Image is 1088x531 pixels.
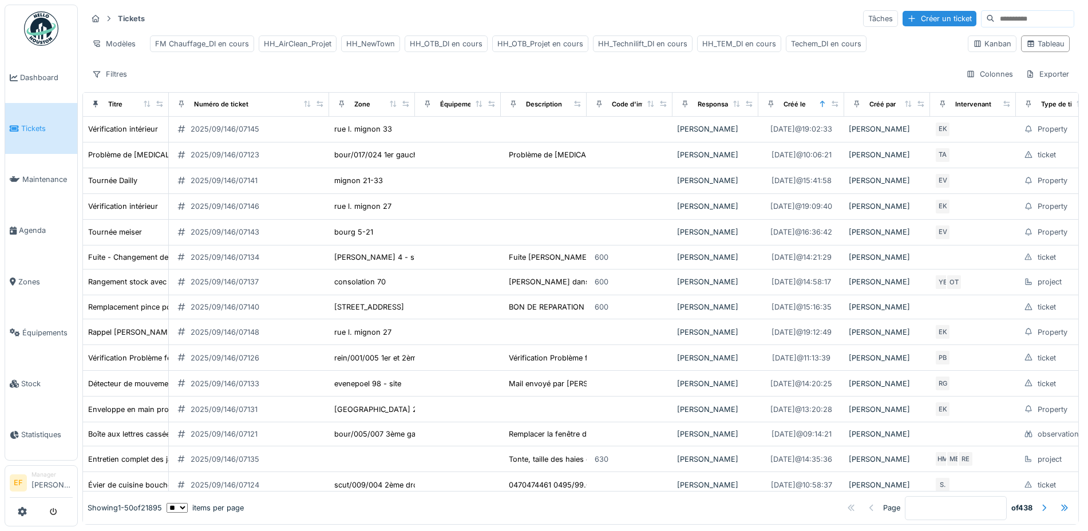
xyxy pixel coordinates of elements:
[958,451,974,467] div: RE
[770,227,832,237] div: [DATE] @ 16:36:42
[772,252,832,263] div: [DATE] @ 14:21:29
[509,149,689,160] div: Problème de [MEDICAL_DATA] et moteur ventilation
[677,201,754,212] div: [PERSON_NAME]
[88,302,205,312] div: Remplacement pince porte cabine
[509,454,673,465] div: Tonte, taille des haies et débroussaillage Cou...
[1041,100,1086,109] div: Type de ticket
[771,480,832,490] div: [DATE] @ 10:58:37
[772,352,830,363] div: [DATE] @ 11:13:39
[88,252,201,263] div: Fuite - Changement de soupape
[334,201,391,212] div: rue l. mignon 27
[1011,502,1032,513] strong: of 438
[1038,327,1067,338] div: Property
[88,327,175,338] div: Rappel [PERSON_NAME]
[497,38,583,49] div: HH_OTB_Projet en cours
[961,66,1018,82] div: Colonnes
[22,174,73,185] span: Maintenance
[849,175,925,186] div: [PERSON_NAME]
[334,252,422,263] div: [PERSON_NAME] 4 - site
[770,201,832,212] div: [DATE] @ 19:09:40
[935,324,951,340] div: EK
[509,429,675,439] div: Remplacer la fenêtre de la porte de la boîte au...
[88,352,210,363] div: Vérification Problème fenêtre salon
[191,429,258,439] div: 2025/09/146/07121
[849,327,925,338] div: [PERSON_NAME]
[5,409,77,460] a: Statistiques
[5,307,77,358] a: Équipements
[677,302,754,312] div: [PERSON_NAME]
[191,149,259,160] div: 2025/09/146/07123
[334,327,391,338] div: rue l. mignon 27
[935,274,951,290] div: YE
[677,378,754,389] div: [PERSON_NAME]
[595,252,608,263] div: 600
[770,404,832,415] div: [DATE] @ 13:20:28
[677,276,754,287] div: [PERSON_NAME]
[5,154,77,205] a: Maintenance
[191,276,259,287] div: 2025/09/146/07137
[935,121,951,137] div: EK
[698,100,738,109] div: Responsable
[88,227,142,237] div: Tournée meiser
[88,429,170,439] div: Boîte aux lettres cassée
[849,124,925,134] div: [PERSON_NAME]
[191,252,259,263] div: 2025/09/146/07134
[849,480,925,490] div: [PERSON_NAME]
[1038,276,1062,287] div: project
[677,429,754,439] div: [PERSON_NAME]
[264,38,331,49] div: HH_AirClean_Projet
[10,470,73,498] a: EF Manager[PERSON_NAME]
[191,124,259,134] div: 2025/09/146/07145
[191,327,259,338] div: 2025/09/146/07148
[526,100,562,109] div: Description
[410,38,482,49] div: HH_OTB_DI en cours
[334,429,433,439] div: bour/005/007 3ème gauche
[973,38,1011,49] div: Kanban
[677,404,754,415] div: [PERSON_NAME]
[772,429,832,439] div: [DATE] @ 09:14:21
[849,454,925,465] div: [PERSON_NAME]
[509,378,701,389] div: Mail envoyé par [PERSON_NAME]: Bonjour à tous, C...
[935,477,951,493] div: S.
[19,225,73,236] span: Agenda
[346,38,395,49] div: HH_NewTown
[849,429,925,439] div: [PERSON_NAME]
[935,375,951,391] div: RG
[21,123,73,134] span: Tickets
[849,352,925,363] div: [PERSON_NAME]
[677,227,754,237] div: [PERSON_NAME]
[191,378,259,389] div: 2025/09/146/07133
[1038,480,1056,490] div: ticket
[88,149,268,160] div: Problème de [MEDICAL_DATA] et moteur ventilation
[1038,227,1067,237] div: Property
[334,149,422,160] div: bour/017/024 1er gauche
[849,201,925,212] div: [PERSON_NAME]
[194,100,248,109] div: Numéro de ticket
[88,404,180,415] div: Enveloppe en main propre
[1038,175,1067,186] div: Property
[10,474,27,492] li: EF
[5,358,77,409] a: Stock
[334,124,392,134] div: rue l. mignon 33
[1038,201,1067,212] div: Property
[770,378,832,389] div: [DATE] @ 14:20:25
[677,454,754,465] div: [PERSON_NAME]
[88,276,230,287] div: Rangement stock avec [PERSON_NAME]
[334,352,421,363] div: rein/001/005 1er et 2ème
[677,149,754,160] div: [PERSON_NAME]
[935,199,951,215] div: EK
[440,100,478,109] div: Équipement
[509,276,706,287] div: [PERSON_NAME] dans le rangement du stock et la cré...
[935,224,951,240] div: EV
[1038,378,1056,389] div: ticket
[1026,38,1065,49] div: Tableau
[1038,302,1056,312] div: ticket
[334,480,422,490] div: scut/009/004 2ème droit
[772,327,832,338] div: [DATE] @ 19:12:49
[946,451,962,467] div: ME
[772,302,832,312] div: [DATE] @ 15:16:35
[1038,454,1062,465] div: project
[155,38,249,49] div: FM Chauffage_DI en cours
[1038,124,1067,134] div: Property
[1038,429,1079,439] div: observation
